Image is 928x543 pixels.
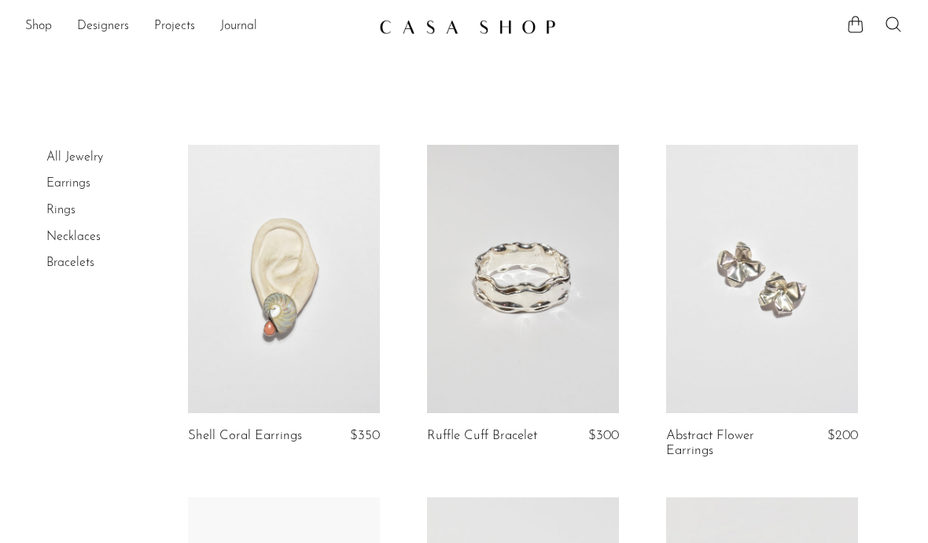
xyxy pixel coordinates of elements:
[46,231,101,243] a: Necklaces
[46,204,75,216] a: Rings
[427,429,537,443] a: Ruffle Cuff Bracelet
[46,177,90,190] a: Earrings
[25,17,52,37] a: Shop
[588,429,619,442] span: $300
[188,429,302,443] a: Shell Coral Earrings
[350,429,380,442] span: $350
[154,17,195,37] a: Projects
[827,429,858,442] span: $200
[77,17,129,37] a: Designers
[25,13,366,40] ul: NEW HEADER MENU
[46,257,94,269] a: Bracelets
[46,151,103,164] a: All Jewelry
[220,17,257,37] a: Journal
[666,429,791,458] a: Abstract Flower Earrings
[25,13,366,40] nav: Desktop navigation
